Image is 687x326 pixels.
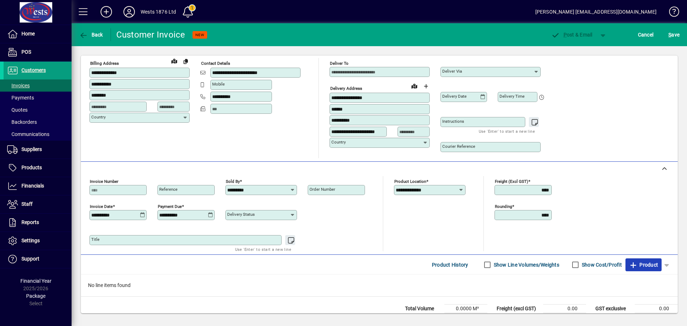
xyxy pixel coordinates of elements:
a: Products [4,159,72,177]
a: Settings [4,232,72,250]
mat-label: Order number [310,187,335,192]
td: Freight (excl GST) [493,305,543,313]
span: Quotes [7,107,28,113]
label: Show Cost/Profit [580,261,622,268]
td: 0.0000 M³ [444,305,487,313]
span: Financial Year [20,278,52,284]
td: Rounding [493,313,543,322]
mat-label: Product location [394,179,426,184]
div: Wests 1876 Ltd [141,6,176,18]
a: Support [4,250,72,268]
mat-label: Instructions [442,119,464,124]
span: P [564,32,567,38]
button: Save [667,28,681,41]
mat-label: Sold by [226,179,240,184]
td: Total Volume [401,305,444,313]
a: Communications [4,128,72,140]
a: POS [4,43,72,61]
a: Home [4,25,72,43]
a: Suppliers [4,141,72,159]
span: Back [79,32,103,38]
button: Back [77,28,105,41]
span: POS [21,49,31,55]
span: Settings [21,238,40,243]
td: Total Weight [401,313,444,322]
td: 0.00 [543,313,586,322]
span: NEW [195,33,204,37]
span: Reports [21,219,39,225]
a: Invoices [4,79,72,92]
a: Backorders [4,116,72,128]
mat-label: Title [91,237,99,242]
span: Cancel [638,29,654,40]
button: Add [95,5,118,18]
div: Customer Invoice [116,29,185,40]
button: Product [625,258,662,271]
mat-label: Delivery status [227,212,255,217]
button: Profile [118,5,141,18]
a: Knowledge Base [664,1,678,25]
a: View on map [409,80,420,92]
a: Payments [4,92,72,104]
mat-label: Delivery time [500,94,525,99]
button: Post & Email [547,28,596,41]
mat-label: Freight (excl GST) [495,179,528,184]
span: Product [629,259,658,271]
a: Staff [4,195,72,213]
mat-label: Invoice date [90,204,113,209]
td: 0.0000 Kg [444,313,487,322]
span: S [668,32,671,38]
app-page-header-button: Back [72,28,111,41]
span: Communications [7,131,49,137]
td: 0.00 [635,313,678,322]
mat-hint: Use 'Enter' to start a new line [479,127,535,135]
span: Backorders [7,119,37,125]
td: GST [592,313,635,322]
td: 0.00 [543,305,586,313]
a: Financials [4,177,72,195]
mat-label: Deliver To [330,61,349,66]
span: Invoices [7,83,30,88]
mat-label: Reference [159,187,177,192]
mat-label: Payment due [158,204,182,209]
mat-hint: Use 'Enter' to start a new line [235,245,291,253]
mat-label: Invoice number [90,179,118,184]
div: [PERSON_NAME] [EMAIL_ADDRESS][DOMAIN_NAME] [535,6,657,18]
mat-label: Courier Reference [442,144,475,149]
span: Support [21,256,39,262]
div: No line items found [81,274,678,296]
mat-label: Rounding [495,204,512,209]
span: Package [26,293,45,299]
span: Payments [7,95,34,101]
label: Show Line Volumes/Weights [492,261,559,268]
span: ave [668,29,679,40]
span: ost & Email [551,32,593,38]
a: View on map [169,55,180,67]
span: Financials [21,183,44,189]
span: Product History [432,259,468,271]
a: Quotes [4,104,72,116]
td: GST exclusive [592,305,635,313]
mat-label: Country [331,140,346,145]
mat-label: Mobile [212,82,225,87]
span: Home [21,31,35,37]
button: Copy to Delivery address [180,55,191,67]
button: Product History [429,258,471,271]
a: Reports [4,214,72,232]
mat-label: Country [91,115,106,120]
td: 0.00 [635,305,678,313]
span: Staff [21,201,33,207]
button: Cancel [636,28,656,41]
mat-label: Delivery date [442,94,467,99]
mat-label: Deliver via [442,69,462,74]
span: Products [21,165,42,170]
button: Choose address [420,81,432,92]
span: Suppliers [21,146,42,152]
span: Customers [21,67,46,73]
